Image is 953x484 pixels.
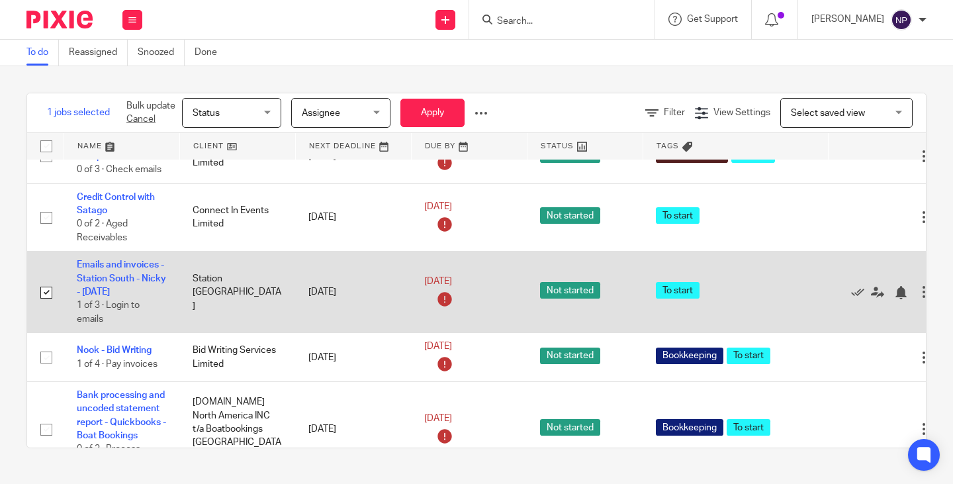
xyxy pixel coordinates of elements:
[295,252,411,333] td: [DATE]
[656,348,723,364] span: Bookkeeping
[179,333,295,382] td: Bid Writing Services Limited
[687,15,738,24] span: Get Support
[295,382,411,477] td: [DATE]
[424,342,452,352] span: [DATE]
[77,219,128,242] span: 0 of 2 · Aged Receivables
[656,207,700,224] span: To start
[400,99,465,127] button: Apply
[69,40,128,66] a: Reassigned
[179,382,295,477] td: [DOMAIN_NAME] North America INC t/a Boatbookings [GEOGRAPHIC_DATA]
[77,360,158,369] span: 1 of 4 · Pay invoices
[193,109,220,118] span: Status
[851,285,871,299] a: Mark as done
[424,277,452,286] span: [DATE]
[138,40,185,66] a: Snoozed
[77,391,166,440] a: Bank processing and uncoded statement report - Quickbooks - Boat Bookings
[656,282,700,299] span: To start
[26,11,93,28] img: Pixie
[713,108,770,117] span: View Settings
[295,183,411,252] td: [DATE]
[791,109,865,118] span: Select saved view
[727,419,770,436] span: To start
[540,348,600,364] span: Not started
[656,419,723,436] span: Bookkeeping
[77,138,142,160] a: Credit control - CMap Software
[77,260,166,297] a: Emails and invoices - Station South - Nicky - [DATE]
[179,252,295,333] td: Station [GEOGRAPHIC_DATA]
[664,108,685,117] span: Filter
[811,13,884,26] p: [PERSON_NAME]
[295,333,411,382] td: [DATE]
[77,165,161,174] span: 0 of 3 · Check emails
[424,414,452,423] span: [DATE]
[77,301,140,324] span: 1 of 3 · Login to emails
[126,99,175,126] p: Bulk update
[77,193,155,215] a: Credit Control with Satago
[727,348,770,364] span: To start
[77,346,152,355] a: Nook - Bid Writing
[47,106,110,119] span: 1 jobs selected
[195,40,227,66] a: Done
[179,183,295,252] td: Connect In Events Limited
[77,445,161,468] span: 0 of 2 · Process HSBC business card
[302,109,340,118] span: Assignee
[540,419,600,436] span: Not started
[424,202,452,211] span: [DATE]
[126,115,156,124] a: Cancel
[891,9,912,30] img: svg%3E
[540,207,600,224] span: Not started
[657,142,679,150] span: Tags
[26,40,59,66] a: To do
[496,16,615,28] input: Search
[540,282,600,299] span: Not started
